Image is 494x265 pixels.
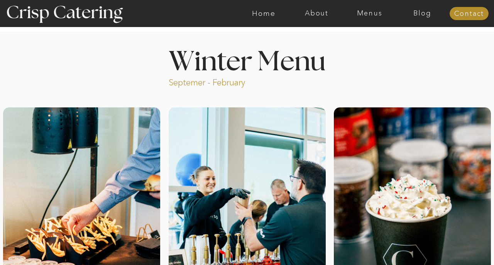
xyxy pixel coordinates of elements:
[450,10,489,18] a: Contact
[237,10,290,17] a: Home
[396,10,449,17] a: Blog
[290,10,343,17] a: About
[140,49,354,71] h1: Winter Menu
[169,77,275,86] p: Septemer - February
[343,10,396,17] a: Menus
[417,226,494,265] iframe: podium webchat widget bubble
